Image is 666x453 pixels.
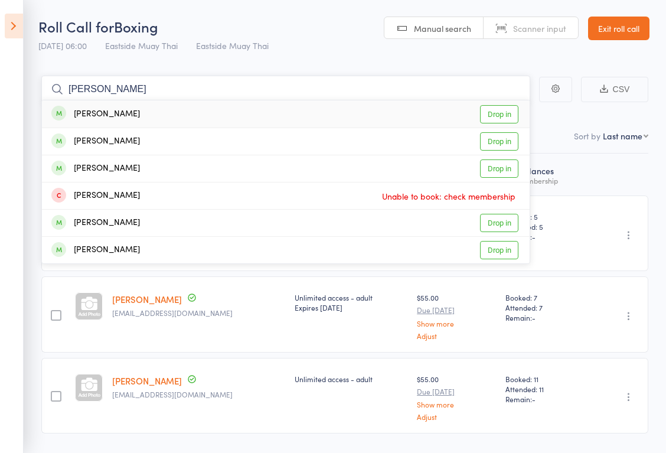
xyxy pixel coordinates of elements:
[105,40,178,51] span: Eastside Muay Thai
[196,40,269,51] span: Eastside Muay Thai
[295,292,408,312] div: Unlimited access - adult
[581,77,648,102] button: CSV
[532,394,536,404] span: -
[480,159,518,178] a: Drop in
[480,105,518,123] a: Drop in
[41,76,530,103] input: Search by name
[588,17,649,40] a: Exit roll call
[505,292,583,302] span: Booked: 7
[505,394,583,404] span: Remain:
[574,130,600,142] label: Sort by
[505,177,583,184] div: for membership
[51,162,140,175] div: [PERSON_NAME]
[295,374,408,384] div: Unlimited access - adult
[51,135,140,148] div: [PERSON_NAME]
[379,187,518,205] span: Unable to book: check membership
[505,221,583,232] span: Attended: 5
[513,22,566,34] span: Scanner input
[505,302,583,312] span: Attended: 7
[417,374,496,421] div: $55.00
[112,390,285,399] small: tassiasbeghen@hotmail.com
[480,132,518,151] a: Drop in
[114,17,158,36] span: Boxing
[295,302,408,312] div: Expires [DATE]
[51,243,140,257] div: [PERSON_NAME]
[505,211,583,221] span: Booked: 5
[112,309,285,317] small: jameskeating@hotmail.com
[38,40,87,51] span: [DATE] 06:00
[417,320,496,327] a: Show more
[480,214,518,232] a: Drop in
[532,232,536,242] span: -
[417,306,496,314] small: Due [DATE]
[51,107,140,121] div: [PERSON_NAME]
[112,293,182,305] a: [PERSON_NAME]
[417,400,496,408] a: Show more
[505,384,583,394] span: Attended: 11
[417,387,496,396] small: Due [DATE]
[505,374,583,384] span: Booked: 11
[532,312,536,322] span: -
[417,292,496,339] div: $55.00
[505,232,583,242] span: Remain:
[112,374,182,387] a: [PERSON_NAME]
[603,130,642,142] div: Last name
[38,17,114,36] span: Roll Call for
[51,189,140,203] div: [PERSON_NAME]
[480,241,518,259] a: Drop in
[51,216,140,230] div: [PERSON_NAME]
[417,413,496,421] a: Adjust
[505,312,583,322] span: Remain:
[417,332,496,340] a: Adjust
[414,22,471,34] span: Manual search
[501,159,587,190] div: Atten­dances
